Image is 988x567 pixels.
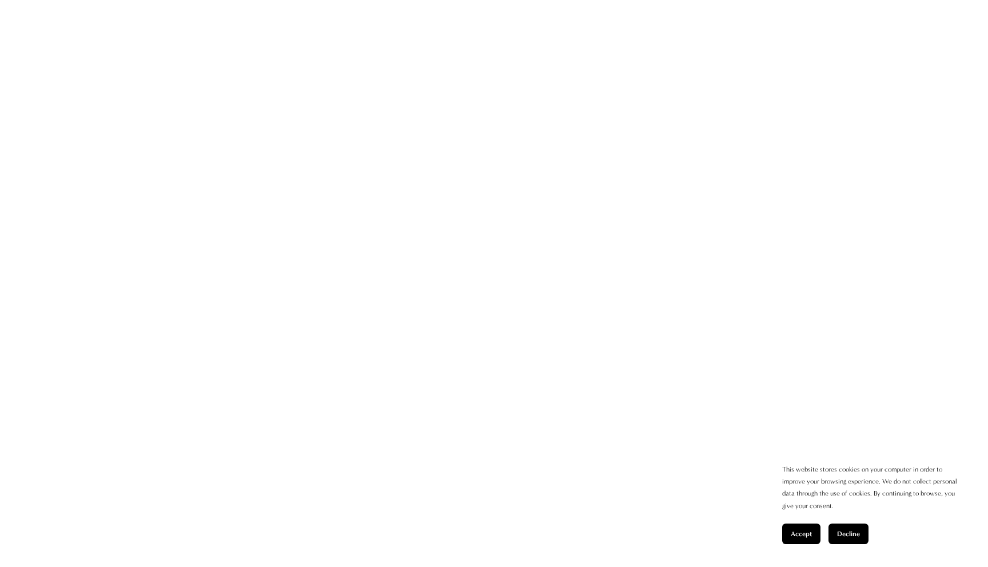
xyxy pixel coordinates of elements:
button: Accept [782,524,820,544]
p: This website stores cookies on your computer in order to improve your browsing experience. We do ... [782,464,965,512]
section: Cookie banner [771,452,977,556]
button: Decline [828,524,869,544]
span: Decline [837,530,860,538]
span: Accept [791,530,812,538]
